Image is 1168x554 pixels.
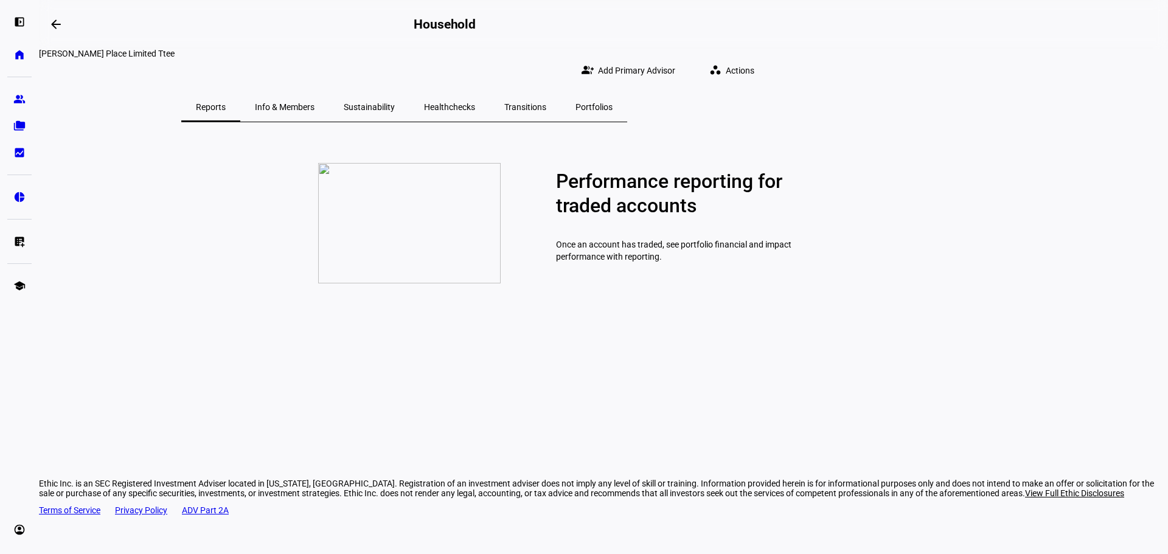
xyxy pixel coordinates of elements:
[7,140,32,165] a: bid_landscape
[13,16,26,28] eth-mat-symbol: left_panel_open
[556,226,793,275] p: Once an account has traded, see portfolio financial and impact performance with reporting.
[13,93,26,105] eth-mat-symbol: group
[7,87,32,111] a: group
[196,103,226,111] span: Reports
[726,58,754,83] span: Actions
[182,505,229,515] a: ADV Part 2A
[690,58,769,83] eth-quick-actions: Actions
[709,64,721,76] mat-icon: workspaces
[344,103,395,111] span: Sustainability
[575,103,613,111] span: Portfolios
[700,58,769,83] button: Actions
[556,169,793,218] p: Performance reporting for traded accounts
[7,185,32,209] a: pie_chart
[598,58,675,83] span: Add Primary Advisor
[572,58,690,83] button: Add Primary Advisor
[255,103,315,111] span: Info & Members
[39,505,100,515] a: Terms of Service
[7,114,32,138] a: folder_copy
[504,103,546,111] span: Transitions
[414,17,476,32] h2: Household
[1025,488,1124,498] span: View Full Ethic Disclosures
[13,120,26,132] eth-mat-symbol: folder_copy
[39,49,769,58] div: Sutton Place Limited Ttee
[582,64,594,76] mat-icon: group_add
[318,163,501,283] img: report-zero.png
[13,191,26,203] eth-mat-symbol: pie_chart
[49,17,63,32] mat-icon: arrow_backwards
[13,280,26,292] eth-mat-symbol: school
[13,49,26,61] eth-mat-symbol: home
[13,235,26,248] eth-mat-symbol: list_alt_add
[13,147,26,159] eth-mat-symbol: bid_landscape
[13,524,26,536] eth-mat-symbol: account_circle
[115,505,167,515] a: Privacy Policy
[7,43,32,67] a: home
[39,479,1168,498] div: Ethic Inc. is an SEC Registered Investment Adviser located in [US_STATE], [GEOGRAPHIC_DATA]. Regi...
[424,103,475,111] span: Healthchecks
